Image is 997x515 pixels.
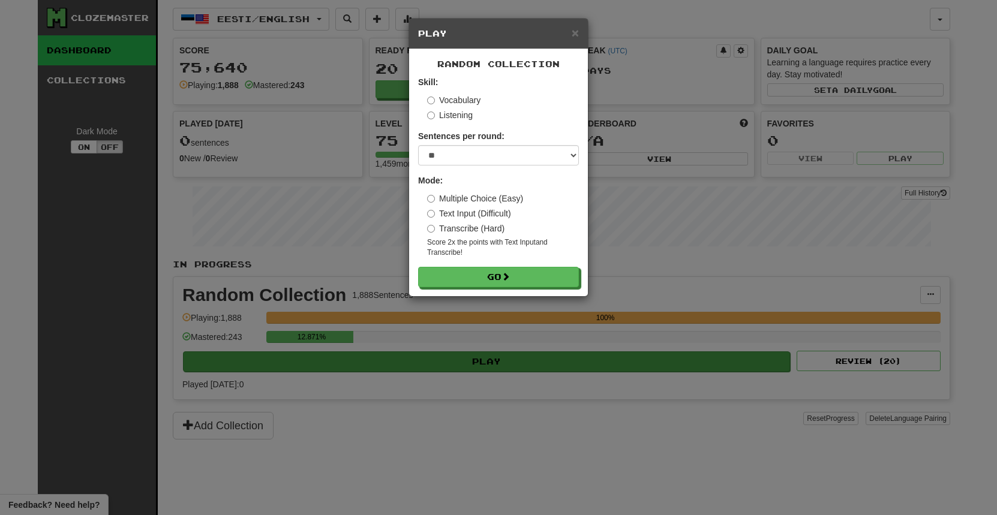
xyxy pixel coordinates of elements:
[418,176,443,185] strong: Mode:
[437,59,560,69] span: Random Collection
[572,26,579,40] span: ×
[427,192,523,204] label: Multiple Choice (Easy)
[418,130,504,142] label: Sentences per round:
[427,222,504,234] label: Transcribe (Hard)
[427,225,435,233] input: Transcribe (Hard)
[427,207,511,219] label: Text Input (Difficult)
[427,97,435,104] input: Vocabulary
[418,267,579,287] button: Go
[427,195,435,203] input: Multiple Choice (Easy)
[418,28,579,40] h5: Play
[427,94,481,106] label: Vocabulary
[572,26,579,39] button: Close
[427,109,473,121] label: Listening
[427,112,435,119] input: Listening
[427,237,579,258] small: Score 2x the points with Text Input and Transcribe !
[427,210,435,218] input: Text Input (Difficult)
[418,77,438,87] strong: Skill:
